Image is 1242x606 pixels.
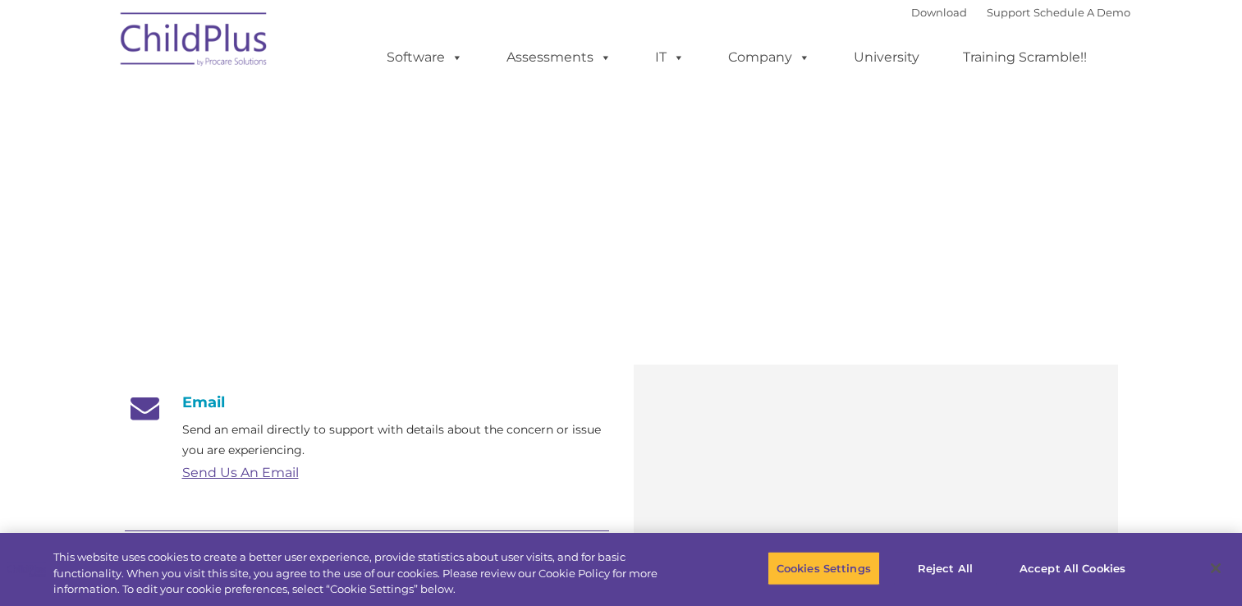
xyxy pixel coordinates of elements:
button: Cookies Settings [768,551,880,585]
a: Send Us An Email [182,465,299,480]
div: This website uses cookies to create a better user experience, provide statistics about user visit... [53,549,683,598]
a: Training Scramble!! [946,41,1103,74]
a: Schedule A Demo [1033,6,1130,19]
a: Assessments [490,41,628,74]
a: Software [370,41,479,74]
img: ChildPlus by Procare Solutions [112,1,277,83]
button: Close [1198,550,1234,586]
a: IT [639,41,701,74]
a: Company [712,41,827,74]
h4: Email [125,393,609,411]
font: | [911,6,1130,19]
p: Send an email directly to support with details about the concern or issue you are experiencing. [182,420,609,461]
a: Support [987,6,1030,19]
button: Accept All Cookies [1011,551,1134,585]
a: Download [911,6,967,19]
a: University [837,41,936,74]
button: Reject All [894,551,997,585]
